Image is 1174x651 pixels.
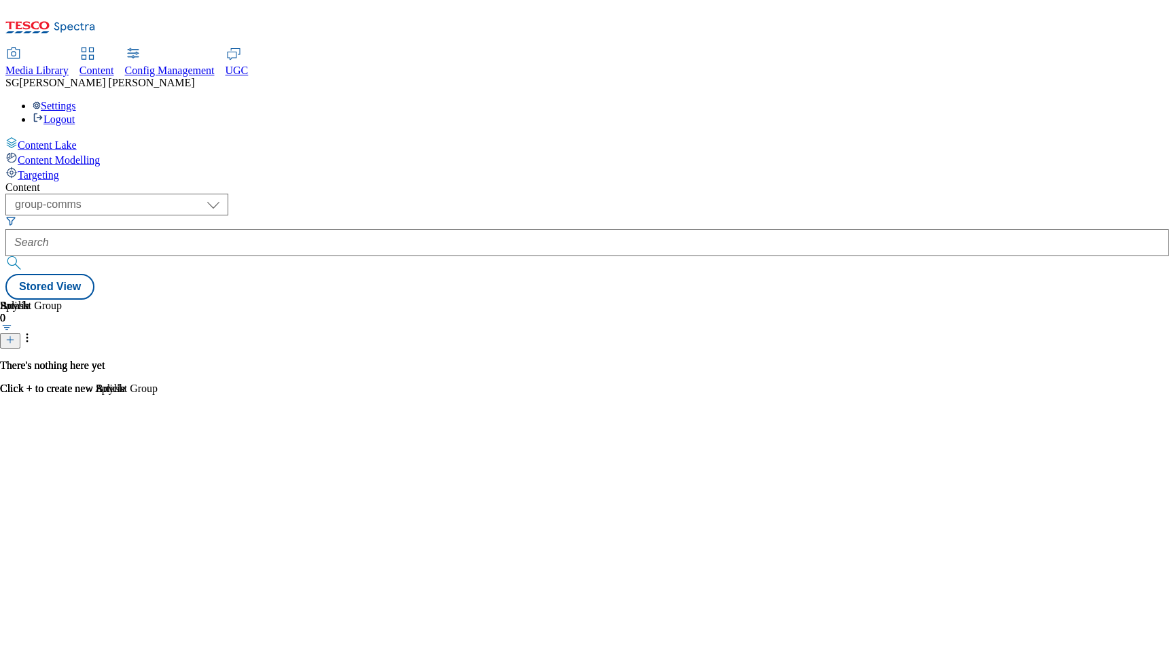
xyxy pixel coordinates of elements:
a: Content [79,48,114,77]
a: Content Lake [5,137,1169,152]
span: Content [79,65,114,76]
a: Config Management [125,48,215,77]
span: Targeting [18,169,59,181]
span: Content Modelling [18,154,100,166]
a: Settings [33,100,76,111]
svg: Search Filters [5,215,16,226]
span: UGC [226,65,249,76]
a: UGC [226,48,249,77]
a: Media Library [5,48,69,77]
span: Config Management [125,65,215,76]
a: Content Modelling [5,152,1169,166]
span: Media Library [5,65,69,76]
div: Content [5,181,1169,194]
span: Content Lake [18,139,77,151]
span: SG [5,77,19,88]
input: Search [5,229,1169,256]
a: Logout [33,113,75,125]
span: [PERSON_NAME] [PERSON_NAME] [19,77,194,88]
button: Stored View [5,274,94,300]
a: Targeting [5,166,1169,181]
